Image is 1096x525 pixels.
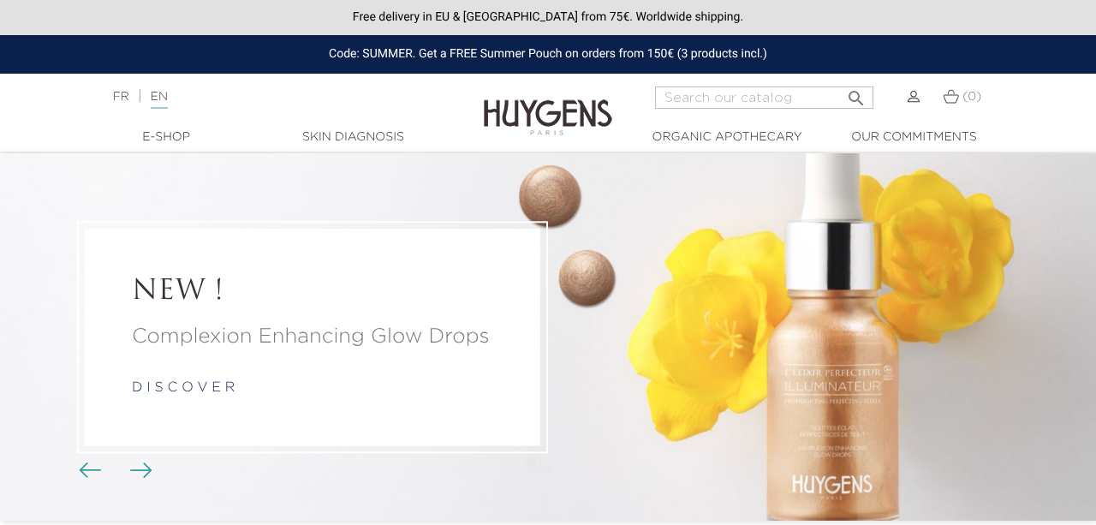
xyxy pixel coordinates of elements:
i:  [846,83,867,104]
a: Our commitments [828,128,999,146]
a: EN [151,91,168,109]
a: d i s c o v e r [132,381,235,395]
div: Carousel buttons [86,458,141,484]
a: Complexion Enhancing Glow Drops [132,321,493,352]
button:  [841,81,872,104]
a: FR [113,91,129,103]
input: Search [655,87,873,109]
a: NEW ! [132,276,493,308]
img: Huygens [484,72,612,138]
a: E-Shop [80,128,252,146]
span: (0) [962,91,981,103]
a: Skin Diagnosis [267,128,438,146]
a: Organic Apothecary [641,128,813,146]
div: | [104,87,444,107]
